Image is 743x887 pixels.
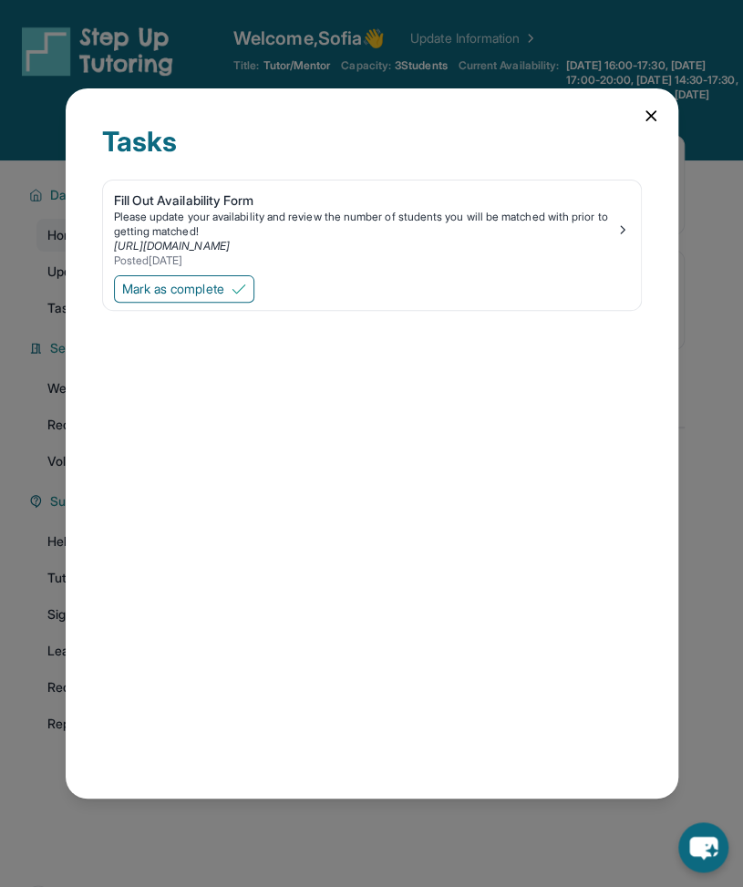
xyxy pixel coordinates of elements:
span: Mark as complete [122,280,224,298]
button: Mark as complete [114,275,254,303]
a: Fill Out Availability FormPlease update your availability and review the number of students you w... [103,180,641,272]
div: Fill Out Availability Form [114,191,615,210]
div: Please update your availability and review the number of students you will be matched with prior ... [114,210,615,239]
div: Posted [DATE] [114,253,615,268]
button: chat-button [678,822,728,872]
a: [URL][DOMAIN_NAME] [114,239,230,253]
img: Mark as complete [232,282,246,296]
div: Tasks [102,125,642,180]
